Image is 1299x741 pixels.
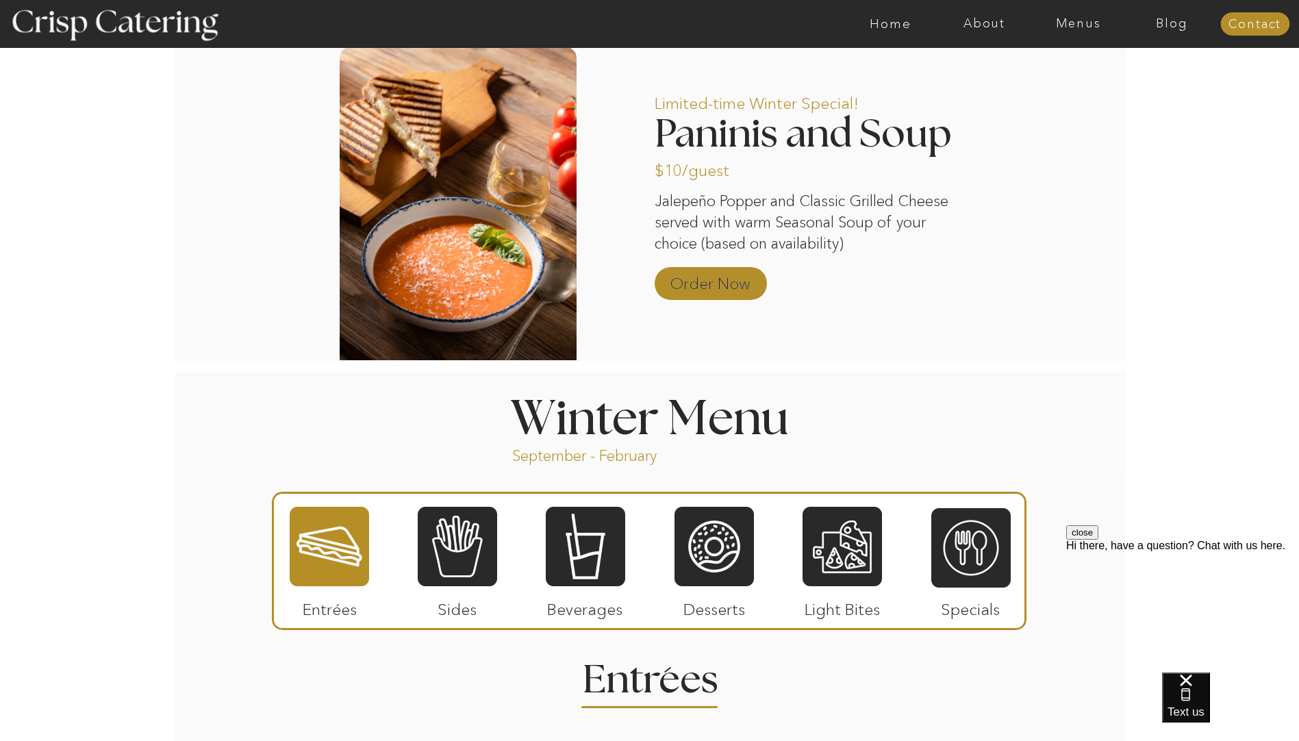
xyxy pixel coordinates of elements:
a: Contact [1220,18,1289,32]
h2: Paninis and Soup [655,115,979,151]
p: Beverages [540,586,631,626]
p: Light Bites [797,586,888,626]
iframe: podium webchat widget bubble [1162,673,1299,741]
p: Limited-time Winter Special! [655,80,924,120]
a: Menus [1031,17,1125,31]
h2: Entrees [583,661,717,688]
a: Blog [1125,17,1219,31]
iframe: podium webchat widget prompt [1066,525,1299,690]
p: Sides [412,586,503,626]
p: Specials [925,586,1016,626]
a: About [937,17,1031,31]
a: Order Now [665,260,756,300]
p: Jalepeño Popper and Classic Grilled Cheese served with warm Seasonal Soup of your choice (based o... [655,191,948,253]
p: Desserts [669,586,760,626]
p: $10/guest [655,147,746,187]
p: Entrées [284,586,375,626]
h1: Winter Menu [459,396,840,436]
a: Home [844,17,937,31]
p: September - February [512,446,701,462]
